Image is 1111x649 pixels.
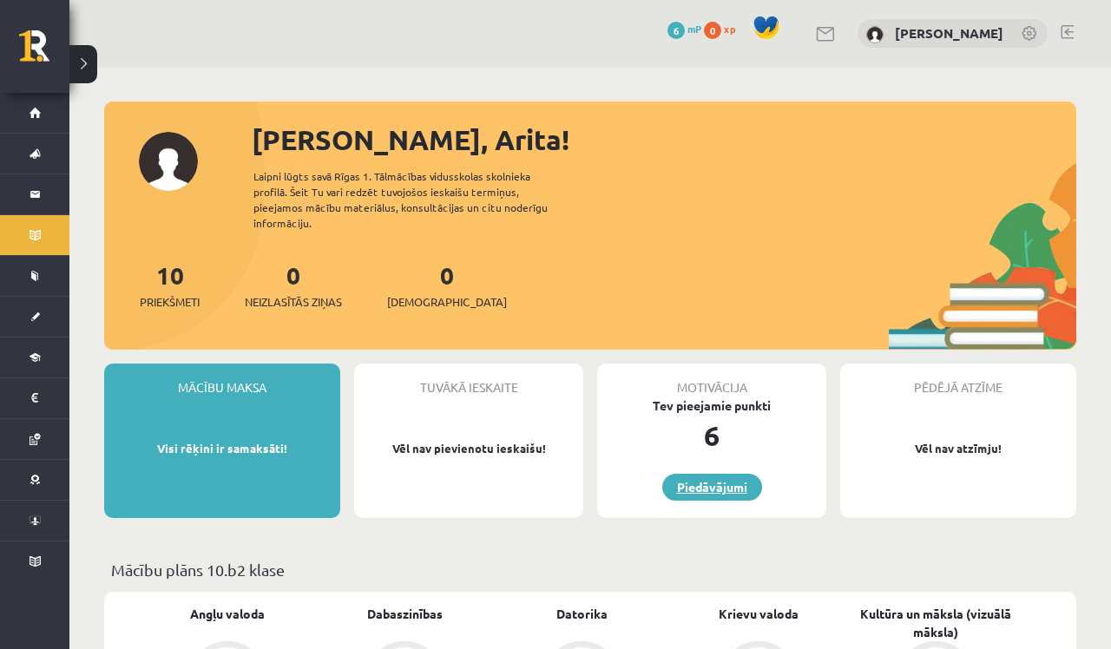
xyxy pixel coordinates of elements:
[895,24,1003,42] a: [PERSON_NAME]
[363,440,575,457] p: Vēl nav pievienotu ieskaišu!
[840,364,1076,397] div: Pēdējā atzīme
[19,30,69,74] a: Rīgas 1. Tālmācības vidusskola
[704,22,721,39] span: 0
[667,22,685,39] span: 6
[252,119,1076,161] div: [PERSON_NAME], Arita!
[113,440,332,457] p: Visi rēķini ir samaksāti!
[687,22,701,36] span: mP
[367,605,443,623] a: Dabaszinības
[847,605,1024,641] a: Kultūra un māksla (vizuālā māksla)
[704,22,744,36] a: 0 xp
[724,22,735,36] span: xp
[597,415,826,456] div: 6
[719,605,799,623] a: Krievu valoda
[387,259,507,311] a: 0[DEMOGRAPHIC_DATA]
[387,293,507,311] span: [DEMOGRAPHIC_DATA]
[253,168,578,231] div: Laipni lūgts savā Rīgas 1. Tālmācības vidusskolas skolnieka profilā. Šeit Tu vari redzēt tuvojošo...
[354,364,583,397] div: Tuvākā ieskaite
[245,259,342,311] a: 0Neizlasītās ziņas
[597,364,826,397] div: Motivācija
[140,259,200,311] a: 10Priekšmeti
[104,364,340,397] div: Mācību maksa
[597,397,826,415] div: Tev pieejamie punkti
[849,440,1068,457] p: Vēl nav atzīmju!
[866,26,884,43] img: Arita Lapteva
[245,293,342,311] span: Neizlasītās ziņas
[140,293,200,311] span: Priekšmeti
[667,22,701,36] a: 6 mP
[190,605,265,623] a: Angļu valoda
[662,474,762,501] a: Piedāvājumi
[111,558,1069,581] p: Mācību plāns 10.b2 klase
[556,605,608,623] a: Datorika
